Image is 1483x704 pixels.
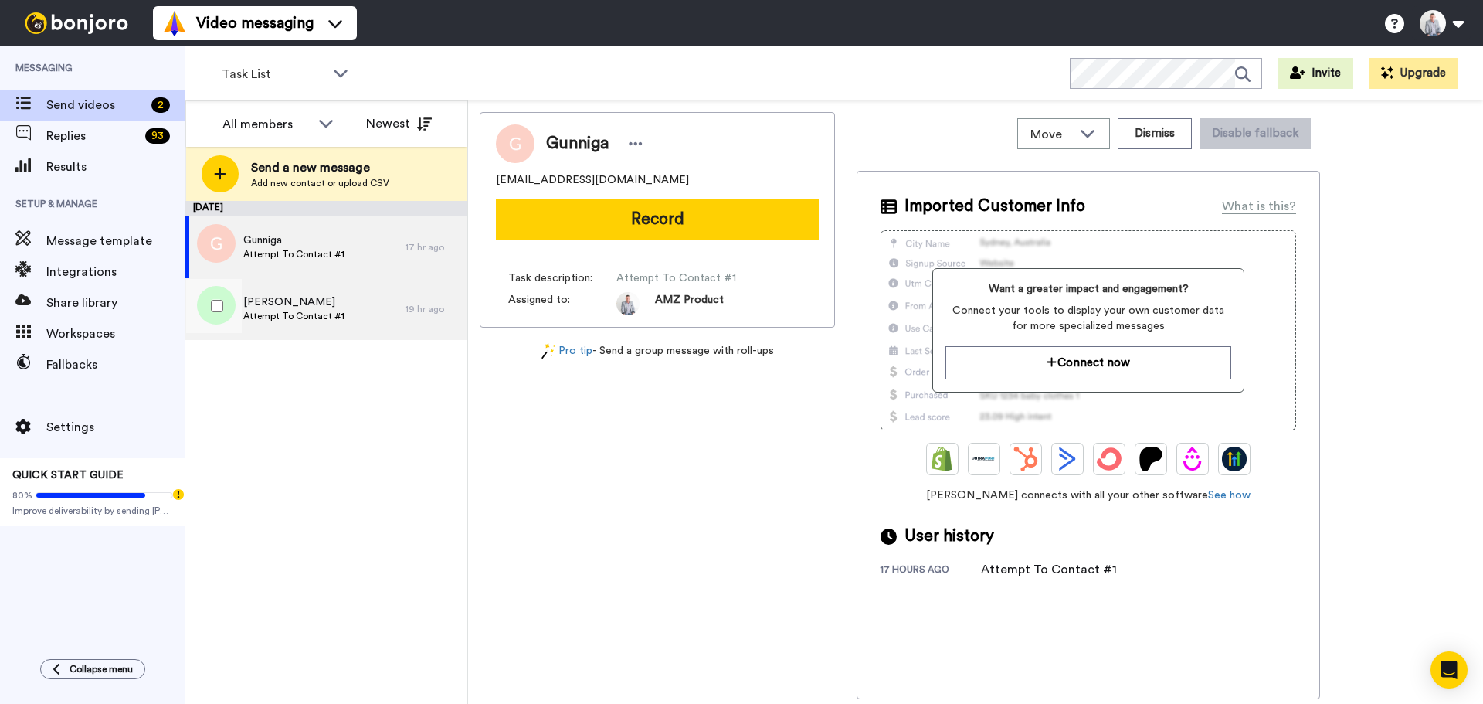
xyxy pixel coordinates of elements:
span: Video messaging [196,12,314,34]
div: Tooltip anchor [171,488,185,502]
div: - Send a group message with roll-ups [480,343,835,359]
span: [PERSON_NAME] connects with all your other software [881,488,1296,503]
div: 17 hours ago [881,563,981,579]
span: 80% [12,489,32,502]
img: g.png [197,224,236,263]
span: Imported Customer Info [904,195,1085,218]
span: Assigned to: [508,292,616,315]
div: 2 [151,97,170,113]
span: Attempt To Contact #1 [616,270,763,286]
div: 17 hr ago [406,241,460,253]
img: bj-logo-header-white.svg [19,12,134,34]
span: Attempt To Contact #1 [243,248,344,260]
img: Patreon [1139,447,1163,471]
span: Workspaces [46,325,185,343]
button: Disable fallback [1200,118,1311,149]
span: Message template [46,232,185,250]
img: GoHighLevel [1222,447,1247,471]
a: See how [1208,490,1251,501]
img: vm-color.svg [162,11,187,36]
img: Shopify [930,447,955,471]
span: Gunniga [546,132,609,155]
span: Move [1030,125,1072,144]
button: Collapse menu [40,659,145,679]
span: User history [904,525,994,548]
span: Results [46,158,185,176]
img: magic-wand.svg [541,343,555,359]
img: Hubspot [1013,447,1038,471]
span: [EMAIL_ADDRESS][DOMAIN_NAME] [496,172,689,188]
a: Pro tip [541,343,592,359]
span: Gunniga [243,233,344,248]
img: Image of Gunniga [496,124,534,163]
span: Send a new message [251,158,389,177]
span: Share library [46,294,185,312]
button: Newest [355,108,443,139]
span: Fallbacks [46,355,185,374]
span: [PERSON_NAME] [243,294,344,310]
span: Replies [46,127,139,145]
button: Invite [1278,58,1353,89]
span: AMZ Product [655,292,724,315]
div: [DATE] [185,201,467,216]
span: QUICK START GUIDE [12,470,124,481]
span: Send videos [46,96,145,114]
div: 19 hr ago [406,303,460,315]
button: Upgrade [1369,58,1458,89]
span: Attempt To Contact #1 [243,310,344,322]
button: Connect now [945,346,1230,379]
img: 0c7be819-cb90-4fe4-b844-3639e4b630b0-1684457197.jpg [616,292,640,315]
div: 93 [145,128,170,144]
span: Task List [222,65,325,83]
span: Improve deliverability by sending [PERSON_NAME]’s from your own email [12,505,173,517]
div: What is this? [1222,197,1296,216]
span: Settings [46,418,185,437]
div: Open Intercom Messenger [1430,651,1468,689]
img: ActiveCampaign [1055,447,1080,471]
button: Record [496,199,819,240]
span: Want a greater impact and engagement? [945,281,1230,297]
div: All members [222,115,311,134]
img: Ontraport [972,447,996,471]
img: Drip [1180,447,1205,471]
button: Dismiss [1118,118,1192,149]
span: Connect your tools to display your own customer data for more specialized messages [945,303,1230,334]
span: Collapse menu [70,663,133,675]
span: Add new contact or upload CSV [251,177,389,189]
span: Task description : [508,270,616,286]
img: ConvertKit [1097,447,1122,471]
div: Attempt To Contact #1 [981,560,1117,579]
span: Integrations [46,263,185,281]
